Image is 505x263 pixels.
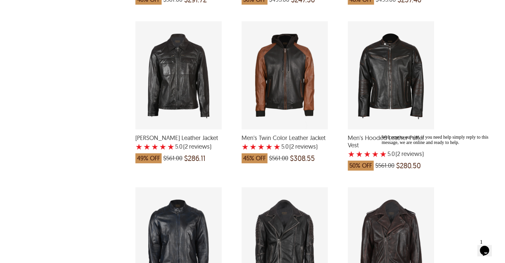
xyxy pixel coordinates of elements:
span: reviews [188,143,210,150]
span: $308.55 [290,155,315,162]
div: Welcome to our site, if you need help simply reply to this message, we are online and ready to help. [3,3,122,13]
label: 5 rating [167,143,175,150]
span: ) [183,143,211,150]
a: Men's Hooded Leather Puffer Vest with a 5 Star Rating 2 Product Review which was at a price of $5... [348,125,434,174]
label: 3 rating [257,143,265,150]
label: 4 rating [372,151,379,157]
iframe: chat widget [477,236,498,256]
span: (2 [289,143,294,150]
span: Men's Hooded Leather Puffer Vest [348,134,434,149]
label: 2 rating [356,151,363,157]
span: $561.00 [375,162,395,169]
label: 2 rating [143,143,151,150]
label: 4 rating [265,143,273,150]
label: 4 rating [159,143,167,150]
label: 2 rating [250,143,257,150]
span: reviews [294,143,316,150]
label: 1 rating [348,151,355,157]
span: $561.00 [163,155,182,162]
label: 5.0 [281,143,289,150]
span: (2 [183,143,188,150]
label: 1 rating [135,143,143,150]
label: 5.0 [175,143,182,150]
iframe: chat widget [379,132,498,233]
span: Welcome to our site, if you need help simply reply to this message, we are online and ready to help. [3,3,109,13]
a: Liam Biker Leather Jacket with a 5 Star Rating 2 Product Review which was at a price of $561.00, ... [135,125,222,167]
span: 45% OFF [242,153,267,163]
span: Men's Twin Color Leather Jacket [242,134,328,142]
span: 49% OFF [135,153,162,163]
a: Men's Twin Color Leather Jacket with a 5 Star Rating 2 Product Review which was at a price of $56... [242,125,328,167]
span: ) [289,143,318,150]
label: 1 rating [242,143,249,150]
label: 3 rating [151,143,159,150]
span: 50% OFF [348,161,374,171]
span: Liam Biker Leather Jacket [135,134,222,142]
span: $561.00 [269,155,288,162]
label: 5 rating [273,143,281,150]
label: 3 rating [364,151,371,157]
span: $286.11 [184,155,205,162]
